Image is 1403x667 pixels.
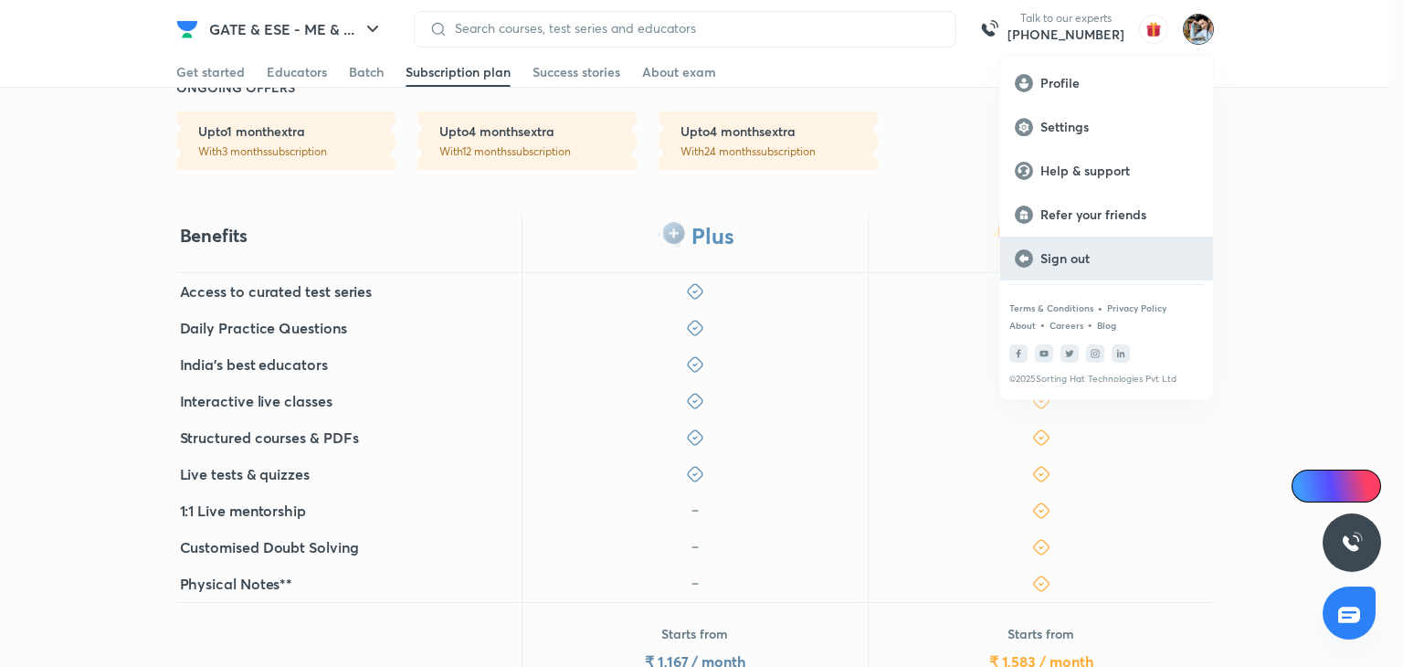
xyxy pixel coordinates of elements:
p: Refer your friends [1040,206,1198,223]
a: Careers [1050,320,1083,331]
p: Settings [1040,119,1198,135]
p: © 2025 Sorting Hat Technologies Pvt Ltd [1009,374,1204,385]
a: Help & support [1000,149,1213,193]
a: Refer your friends [1000,193,1213,237]
a: Terms & Conditions [1009,302,1093,313]
div: • [1039,316,1046,333]
p: Sign out [1040,250,1198,267]
a: About [1009,320,1036,331]
p: Profile [1040,75,1198,91]
a: Settings [1000,105,1213,149]
p: Help & support [1040,163,1198,179]
a: Privacy Policy [1107,302,1166,313]
a: Profile [1000,61,1213,105]
div: • [1087,316,1093,333]
a: Blog [1097,320,1116,331]
div: • [1097,300,1103,316]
